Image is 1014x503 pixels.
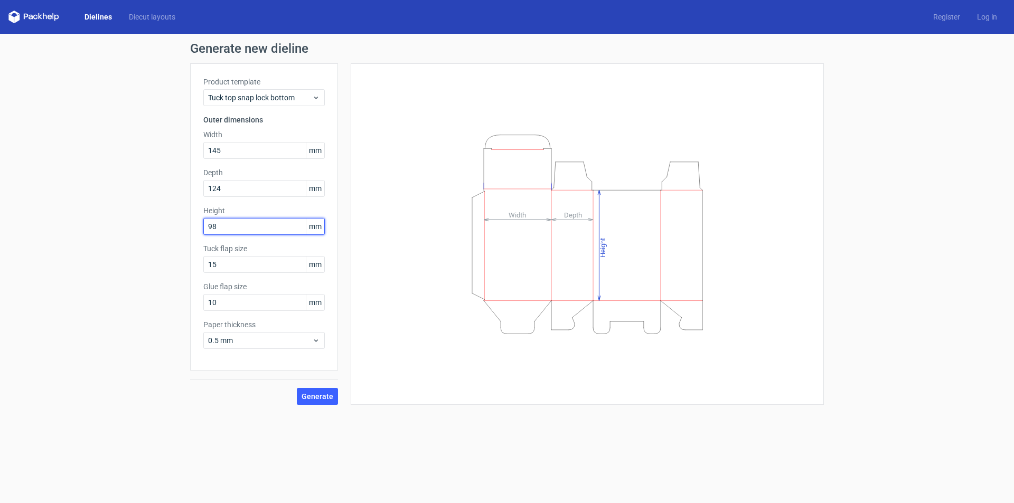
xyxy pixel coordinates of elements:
h1: Generate new dieline [190,42,824,55]
label: Product template [203,77,325,87]
label: Tuck flap size [203,243,325,254]
label: Glue flap size [203,281,325,292]
span: Tuck top snap lock bottom [208,92,312,103]
a: Log in [969,12,1006,22]
tspan: Height [599,238,607,257]
span: mm [306,257,324,272]
span: mm [306,219,324,234]
tspan: Width [509,211,526,219]
span: mm [306,295,324,310]
label: Width [203,129,325,140]
label: Height [203,205,325,216]
span: mm [306,181,324,196]
span: mm [306,143,324,158]
a: Register [925,12,969,22]
label: Depth [203,167,325,178]
span: Generate [302,393,333,400]
button: Generate [297,388,338,405]
h3: Outer dimensions [203,115,325,125]
a: Diecut layouts [120,12,184,22]
a: Dielines [76,12,120,22]
tspan: Depth [564,211,582,219]
label: Paper thickness [203,319,325,330]
span: 0.5 mm [208,335,312,346]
